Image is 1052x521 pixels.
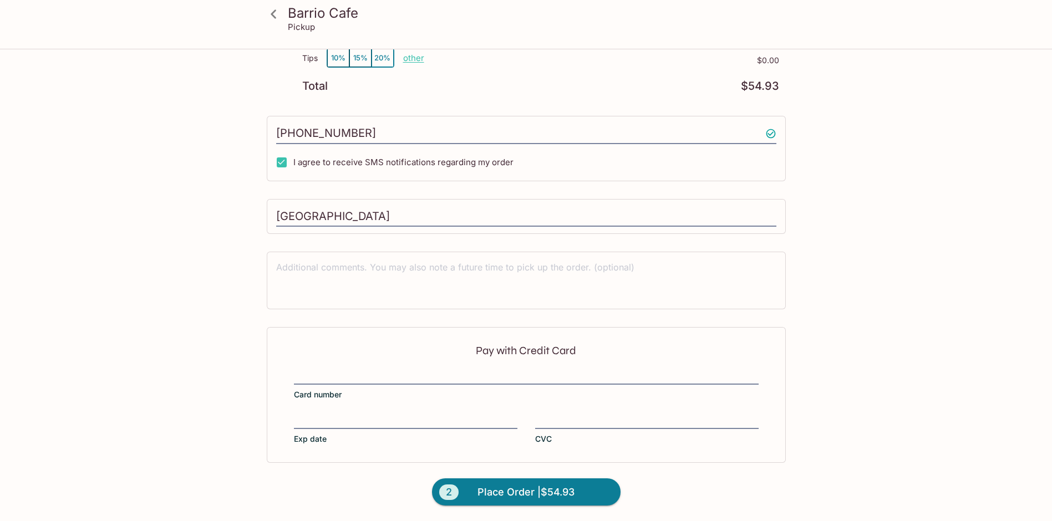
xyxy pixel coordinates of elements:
[372,49,394,67] button: 20%
[403,53,424,63] button: other
[439,484,459,500] span: 2
[349,49,372,67] button: 15%
[276,123,776,144] input: Enter phone number
[327,49,349,67] button: 10%
[294,370,759,382] iframe: Secure card number input frame
[477,483,575,501] span: Place Order | $54.93
[276,206,776,227] input: Enter first and last name
[294,415,517,427] iframe: Secure expiration date input frame
[302,54,318,63] p: Tips
[424,56,779,65] p: $0.00
[741,81,779,91] p: $54.93
[535,433,552,445] span: CVC
[294,389,342,400] span: Card number
[294,433,327,445] span: Exp date
[293,157,514,167] span: I agree to receive SMS notifications regarding my order
[302,81,328,91] p: Total
[288,4,784,22] h3: Barrio Cafe
[294,345,759,356] p: Pay with Credit Card
[288,22,315,32] p: Pickup
[432,478,621,506] button: 2Place Order |$54.93
[535,415,759,427] iframe: Secure CVC input frame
